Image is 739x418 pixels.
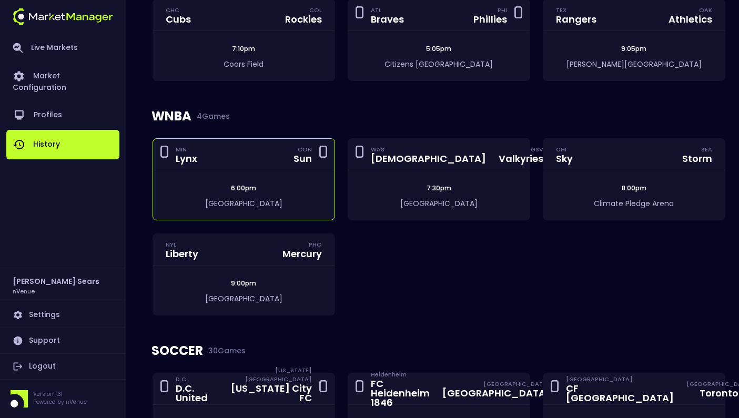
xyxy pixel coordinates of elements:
[566,384,674,403] div: CF [GEOGRAPHIC_DATA]
[371,145,486,154] div: WAS
[13,8,113,25] img: logo
[318,145,328,164] div: 0
[498,6,507,14] div: PHI
[556,6,596,14] div: TEX
[442,389,550,398] div: [GEOGRAPHIC_DATA]
[318,379,328,399] div: 0
[33,390,87,398] p: Version 1.31
[669,15,712,24] div: Athletics
[151,94,726,138] div: WNBA
[298,145,312,154] div: CON
[499,154,543,164] div: Valkyries
[166,6,191,14] div: CHC
[229,44,258,53] span: 7:10pm
[682,154,712,164] div: Storm
[6,130,119,159] a: History
[594,198,674,209] span: Climate Pledge Arena
[191,112,230,120] span: 4 Games
[6,302,119,328] a: Settings
[6,62,119,100] a: Market Configuration
[228,279,259,288] span: 9:00pm
[355,145,365,164] div: 0
[166,15,191,24] div: Cubs
[151,329,726,373] div: SOCCER
[531,145,543,154] div: GSV
[371,379,430,407] div: FC Heidenheim 1846
[282,249,322,259] div: Mercury
[6,34,119,62] a: Live Markets
[550,379,560,399] div: 0
[166,249,198,259] div: Liberty
[166,240,198,249] div: NYL
[423,183,454,192] span: 7:30pm
[618,44,650,53] span: 9:05pm
[566,59,702,69] span: [PERSON_NAME][GEOGRAPHIC_DATA]
[159,145,169,164] div: 0
[228,183,259,192] span: 6:00pm
[371,15,404,24] div: Braves
[556,154,573,164] div: Sky
[159,379,169,399] div: 0
[309,6,322,14] div: COL
[566,375,674,383] div: [GEOGRAPHIC_DATA]
[355,5,365,25] div: 0
[293,154,312,164] div: Sun
[224,59,264,69] span: Coors Field
[400,198,478,209] span: [GEOGRAPHIC_DATA]
[13,276,99,287] h2: [PERSON_NAME] Sears
[556,15,596,24] div: Rangers
[176,384,216,403] div: D.C. United
[371,154,486,164] div: [DEMOGRAPHIC_DATA]
[205,293,282,304] span: [GEOGRAPHIC_DATA]
[229,384,312,403] div: [US_STATE] City FC
[701,145,712,154] div: SEA
[423,44,454,53] span: 5:05pm
[309,240,322,249] div: PHO
[13,287,35,295] h3: nVenue
[6,328,119,353] a: Support
[699,6,712,14] div: OAK
[513,5,523,25] div: 0
[176,145,197,154] div: MIN
[6,390,119,407] div: Version 1.31Powered by nVenue
[473,15,507,24] div: Phillies
[384,59,493,69] span: Citizens [GEOGRAPHIC_DATA]
[229,375,312,383] div: [US_STATE][GEOGRAPHIC_DATA]
[205,198,282,209] span: [GEOGRAPHIC_DATA]
[371,370,430,379] div: Heidenheim
[6,100,119,130] a: Profiles
[483,380,550,388] div: [GEOGRAPHIC_DATA]
[176,375,216,383] div: D.C.
[556,145,573,154] div: CHI
[33,398,87,406] p: Powered by nVenue
[176,154,197,164] div: Lynx
[355,379,365,399] div: 0
[285,15,322,24] div: Rockies
[619,183,650,192] span: 8:00pm
[6,354,119,379] a: Logout
[371,6,404,14] div: ATL
[203,346,246,355] span: 30 Games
